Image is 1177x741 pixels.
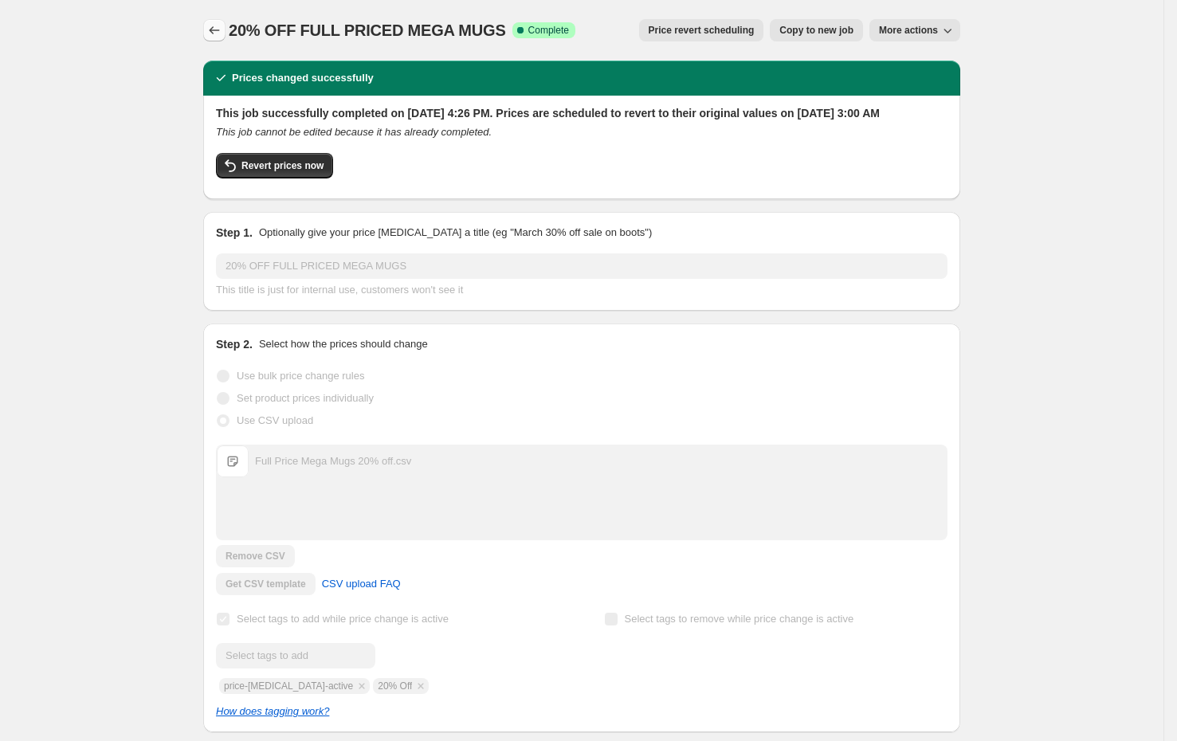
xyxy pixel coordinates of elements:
span: Use CSV upload [237,414,313,426]
span: Select tags to remove while price change is active [625,613,854,625]
span: Copy to new job [779,24,853,37]
span: Revert prices now [241,159,324,172]
input: 30% off holiday sale [216,253,947,279]
button: Price revert scheduling [639,19,764,41]
span: Price revert scheduling [649,24,755,37]
p: Select how the prices should change [259,336,428,352]
button: Price change jobs [203,19,226,41]
span: Select tags to add while price change is active [237,613,449,625]
button: Revert prices now [216,153,333,178]
h2: This job successfully completed on [DATE] 4:26 PM. Prices are scheduled to revert to their origin... [216,105,947,121]
button: Copy to new job [770,19,863,41]
a: CSV upload FAQ [312,571,410,597]
span: More actions [879,24,938,37]
h2: Prices changed successfully [232,70,374,86]
i: This job cannot be edited because it has already completed. [216,126,492,138]
h2: Step 2. [216,336,253,352]
h2: Step 1. [216,225,253,241]
p: Optionally give your price [MEDICAL_DATA] a title (eg "March 30% off sale on boots") [259,225,652,241]
div: Full Price Mega Mugs 20% off.csv [255,453,411,469]
span: Set product prices individually [237,392,374,404]
button: More actions [869,19,960,41]
a: How does tagging work? [216,705,329,717]
span: This title is just for internal use, customers won't see it [216,284,463,296]
span: 20% OFF FULL PRICED MEGA MUGS [229,22,506,39]
span: Use bulk price change rules [237,370,364,382]
input: Select tags to add [216,643,375,668]
span: Complete [528,24,569,37]
span: CSV upload FAQ [322,576,401,592]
